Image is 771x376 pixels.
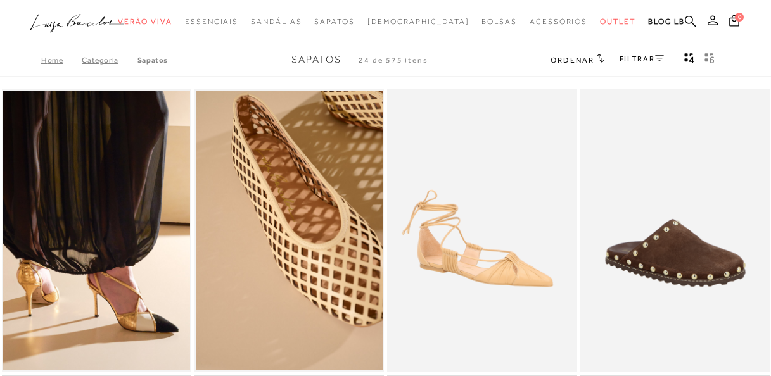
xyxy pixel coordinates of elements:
a: FILTRAR [620,54,664,63]
span: Sapatos [291,54,341,65]
span: Sapatos [314,17,354,26]
span: [DEMOGRAPHIC_DATA] [367,17,469,26]
a: noSubCategoriesText [600,10,635,34]
span: Acessórios [530,17,587,26]
a: SABOT EM CAMURÇA CAFÉ COM STUDS SABOT EM CAMURÇA CAFÉ COM STUDS [581,91,768,371]
a: noSubCategoriesText [367,10,469,34]
span: Verão Viva [118,17,172,26]
a: noSubCategoriesText [251,10,302,34]
a: Sapatos [137,56,168,65]
a: Home [41,56,82,65]
span: Ordenar [551,56,594,65]
span: 0 [735,13,744,22]
button: gridText6Desc [701,52,718,68]
a: Categoria [82,56,137,65]
button: 0 [725,14,743,31]
a: SAPATILHA EM COURO BEGE AREIA COM AMARRAÇÃO SAPATILHA EM COURO BEGE AREIA COM AMARRAÇÃO [388,91,575,371]
span: Sandálias [251,17,302,26]
img: SAPATILHA EM COURO BEGE AREIA COM AMARRAÇÃO [388,91,575,371]
span: Outlet [600,17,635,26]
span: 24 de 575 itens [359,56,428,65]
a: BLOG LB [648,10,685,34]
span: Essenciais [185,17,238,26]
a: SCARPIN SLINGBACK SALTO FINO ALTO EM COURO MULTICOR DEBRUM DOURADO SCARPIN SLINGBACK SALTO FINO A... [3,91,190,371]
a: noSubCategoriesText [530,10,587,34]
span: Bolsas [481,17,517,26]
span: BLOG LB [648,17,685,26]
img: SABOT EM CAMURÇA CAFÉ COM STUDS [581,91,768,371]
a: noSubCategoriesText [481,10,517,34]
a: noSubCategoriesText [314,10,354,34]
button: Mostrar 4 produtos por linha [680,52,698,68]
a: SAPATILHA EM COURO BAUNILHA VAZADA SAPATILHA EM COURO BAUNILHA VAZADA [196,91,383,371]
img: SAPATILHA EM COURO BAUNILHA VAZADA [196,91,383,371]
a: noSubCategoriesText [118,10,172,34]
img: SCARPIN SLINGBACK SALTO FINO ALTO EM COURO MULTICOR DEBRUM DOURADO [3,91,190,371]
a: noSubCategoriesText [185,10,238,34]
